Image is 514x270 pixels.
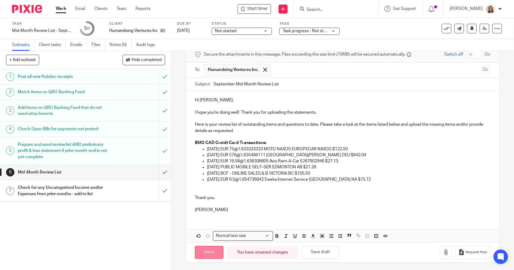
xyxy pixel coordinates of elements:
[208,67,259,73] span: Humandoing Ventures Inc.
[226,246,298,259] div: You have unsaved changes
[136,39,159,51] a: Audit logs
[18,183,108,198] h1: Check for any Uncategorized Income and/or Expenses from prior months - add to list
[213,231,273,241] div: Search for option
[56,6,66,12] a: Work
[283,29,340,33] span: Task progress - Not started + 2
[6,106,14,115] div: 3
[444,51,463,57] span: Switch off
[393,7,416,11] span: Get Support
[18,72,108,81] h1: Post all new Hubdoc receipts
[39,39,66,51] a: Client tasks
[466,250,487,255] span: Request files
[70,39,87,51] a: Emails
[207,146,490,152] p: [DATE] EUR 75@1.633333333 MOTO NAXOS EUROPECAR NAXOS $122.50
[109,21,170,26] label: Client
[18,140,108,161] h1: Prepare and send review list AND preliminary profit & loss statement if prior month-end is not ye...
[177,21,204,26] label: Due by
[207,164,490,170] p: [DATE] PUBLIC MOBILE SELF-SER EDMONTON AB $21.28
[212,21,272,26] label: Status
[12,5,42,13] img: Pixie
[195,246,223,259] input: Send
[84,25,90,32] div: 5
[195,207,490,213] p: [PERSON_NAME]
[207,158,490,164] p: [DATE] EUR 16.58@1.636308805 Avis Rent-A-Car E267902946 $27.13
[132,58,162,63] span: Hide completed
[207,170,490,176] p: [DATE] BCF - ONLINE SALES & B VICTORIA BC $105.50
[6,146,14,155] div: 5
[6,55,39,65] button: + Add subtask
[110,39,132,51] a: Notes (0)
[12,21,72,26] label: Task
[207,152,490,158] p: [DATE] EUR 576@1.635486111 [GEOGRAPHIC_DATA][PERSON_NAME] DEU $942.04
[6,187,14,195] div: 7
[177,29,190,33] span: [DATE]
[238,4,271,14] div: Humandoing Ventures Inc. - Mid-Month Review List - September
[481,65,491,74] button: Cc
[6,88,14,97] div: 2
[92,39,105,51] a: Files
[450,6,483,12] p: [PERSON_NAME]
[195,81,210,87] label: Subject:
[195,121,490,134] p: Here is your review list of outstanding items and questions to date. Please take a look at the it...
[12,28,72,34] div: Mid-Month Review List - September
[248,233,269,239] input: Search for option
[207,176,490,183] p: [DATE] EUR 9.5@1.654736842 Eweka Internet Service [GEOGRAPHIC_DATA] NA $15.72
[6,168,14,176] div: 6
[6,125,14,133] div: 4
[195,97,490,103] p: Hi [PERSON_NAME],
[87,27,90,30] small: /7
[136,6,151,12] a: Reports
[279,21,340,26] label: Tags
[301,246,339,259] button: Save draft
[214,233,247,239] span: Normal text size
[455,246,490,259] button: Request files
[195,141,266,145] strong: BMO CAD Creidt Card Transactions:
[195,67,201,73] label: To:
[18,124,108,133] h1: Check Open Bills for payments not posted
[195,109,490,115] p: I hope you're doing well! Thank you for uploading the statements.
[12,39,34,51] a: Subtasks
[204,51,405,57] span: Secure the attachments in this message. Files exceeding the size limit (10MB) will be secured aut...
[18,103,108,118] h1: Add items on QBO Banking Feed that do not need attachments
[6,72,14,81] div: 1
[117,6,126,12] a: Team
[18,168,108,177] h1: Mid-Month Review List
[486,4,495,14] img: Morgan.JPG
[306,7,360,13] input: Search
[18,87,108,97] h1: Match items on QBO Banking Feed
[215,29,236,33] span: Not started
[485,51,491,57] span: On
[195,195,490,201] p: Thank you.
[109,28,157,34] p: Humandoing Ventures Inc.
[94,6,107,12] a: Clients
[123,55,165,65] button: Hide completed
[247,6,268,12] span: Start timer
[75,6,85,12] a: Email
